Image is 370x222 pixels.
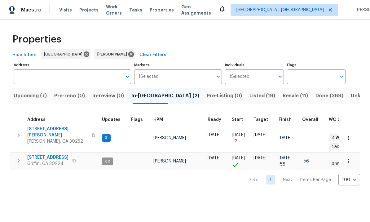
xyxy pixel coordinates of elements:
span: [DATE] [253,156,266,160]
span: Flags [131,118,143,122]
span: [PERSON_NAME], GA 30252 [27,138,88,144]
span: [DATE] [253,133,266,137]
span: Clear Filters [139,51,166,59]
span: [DATE] [279,156,292,160]
td: Project started 2 days late [229,124,251,152]
span: Resale (11) [283,91,308,100]
nav: Pagination Navigation [244,174,360,185]
span: [STREET_ADDRESS] [27,154,68,161]
span: Visits [59,7,72,13]
div: Days past target finish date [302,118,324,122]
span: Address [27,118,46,122]
div: [GEOGRAPHIC_DATA] [41,49,90,59]
button: Open [123,72,132,81]
div: Target renovation project end date [253,118,274,122]
span: [DATE] [208,156,221,160]
span: [DATE] [232,156,245,160]
span: Overall [302,118,318,122]
span: Finish [279,118,292,122]
span: 1 Accepted [329,144,355,149]
span: HPM [153,118,163,122]
span: Updates [102,118,121,122]
span: [PERSON_NAME] [153,136,186,140]
span: 4 WIP [329,135,345,140]
span: Start [232,118,243,122]
span: Pre-reno (0) [54,91,85,100]
p: Items Per Page [300,177,331,183]
button: Open [337,72,346,81]
span: [DATE] [279,136,292,140]
span: -56 [302,159,309,163]
span: [PERSON_NAME] [153,159,186,163]
span: [GEOGRAPHIC_DATA], [GEOGRAPHIC_DATA] [236,7,324,13]
span: [DATE] [232,133,245,137]
div: [PERSON_NAME] [94,49,135,59]
div: Actual renovation start date [232,118,249,122]
span: 1 Selected [229,74,249,79]
span: + 2 [232,138,237,144]
span: Properties [150,7,174,13]
span: Hide filters [12,51,37,59]
span: [GEOGRAPHIC_DATA] [44,51,85,57]
div: 100 [338,172,360,188]
span: Done (369) [315,91,343,100]
button: Hide filters [10,49,39,61]
span: Projects [79,7,99,13]
label: Address [14,63,131,67]
span: Griffin, GA 30224 [27,161,68,167]
span: In-review (0) [92,91,124,100]
button: Open [214,72,222,81]
td: 56 day(s) earlier than target finish date [300,153,326,170]
a: Goto page 1 [266,175,275,184]
span: 3 [103,135,110,140]
label: Flags [287,63,346,67]
span: Target [253,118,268,122]
span: In-[GEOGRAPHIC_DATA] (2) [131,91,199,100]
div: Projected renovation finish date [279,118,297,122]
td: Project started on time [229,153,251,170]
span: 32 [103,159,112,164]
span: Listed (19) [249,91,275,100]
div: Earliest renovation start date (first business day after COE or Checkout) [208,118,227,122]
span: Work Orders [106,4,122,16]
td: Scheduled to finish 58 day(s) early [276,153,300,170]
span: Properties [12,36,61,42]
button: Clear Filters [137,49,169,61]
span: [STREET_ADDRESS][PERSON_NAME] [27,126,88,138]
span: [PERSON_NAME] [97,51,130,57]
span: [DATE] [208,133,221,137]
span: Pre-Listing (0) [207,91,242,100]
label: Markets [134,63,222,67]
label: Individuals [225,63,284,67]
span: 1 Selected [139,74,159,79]
span: Tasks [129,8,142,12]
span: Geo Assignments [181,4,211,16]
button: Open [276,72,284,81]
span: 3 WIP [329,161,344,166]
span: Maestro [21,7,42,13]
span: WO Completion [329,118,363,122]
span: -58 [279,161,285,167]
span: Ready [208,118,221,122]
span: Upcoming (7) [14,91,47,100]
